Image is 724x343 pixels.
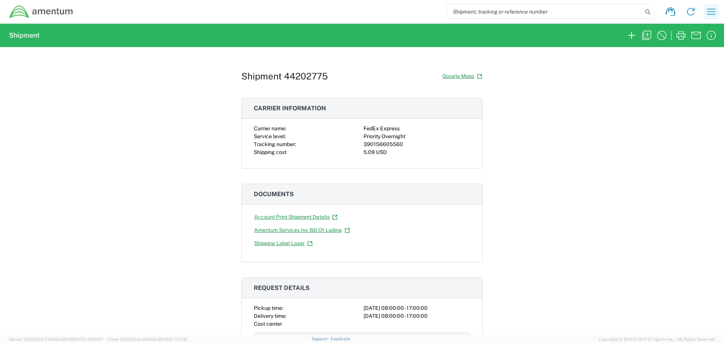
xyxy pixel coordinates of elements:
[107,337,187,341] span: Client: 2025.20.0-e640dba
[331,337,350,341] a: Feedback
[241,71,328,82] h1: Shipment 44202775
[442,70,483,83] a: Google Maps
[254,125,286,131] span: Carrier name:
[599,336,715,343] span: Copyright © [DATE]-[DATE] Agistix Inc., All Rights Reserved
[254,224,350,237] a: Amentum Services Inc Bill Of Lading
[254,191,294,198] span: Documents
[254,133,286,139] span: Service level:
[254,210,338,224] a: Account Print Shipment Details
[254,105,326,112] span: Carrier information
[364,148,470,156] div: 5.09 USD
[254,321,282,327] span: Cost center
[364,125,470,133] div: FedEx Express
[254,284,310,291] span: Request details
[447,5,643,19] input: Shipment, tracking or reference number
[159,337,187,341] span: [DATE] 17:21:12
[9,31,40,40] h2: Shipment
[254,313,286,319] span: Delivery time:
[364,312,470,320] div: [DATE] 08:00:00 - 17:00:00
[254,141,296,147] span: Tracking number:
[254,237,313,250] a: Shipping Label Laser
[254,305,283,311] span: Pickup time:
[254,149,287,155] span: Shipping cost
[364,304,470,312] div: [DATE] 08:00:00 - 17:00:00
[9,337,103,341] span: Server: 2025.20.0-734e5bc92d9
[9,5,74,19] img: dyncorp
[312,337,331,341] a: Support
[364,133,470,140] div: Priority Overnight
[73,337,103,341] span: [DATE] 09:51:07
[364,140,470,148] div: 390156605560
